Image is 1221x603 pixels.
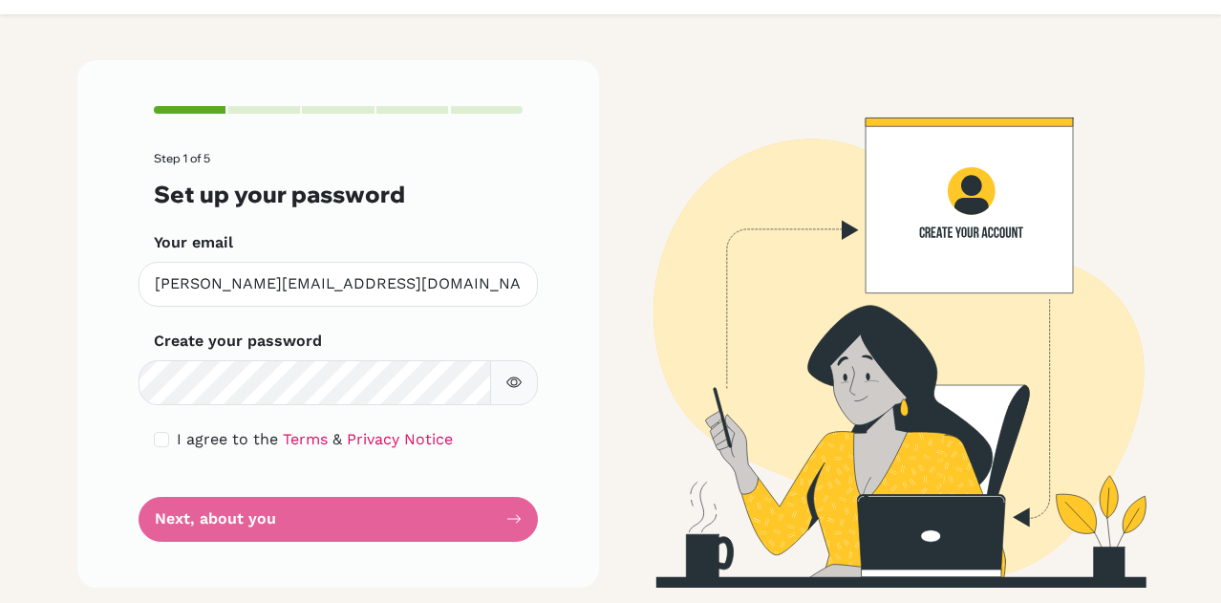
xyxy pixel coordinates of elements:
[154,181,523,208] h3: Set up your password
[154,151,210,165] span: Step 1 of 5
[177,430,278,448] span: I agree to the
[154,231,233,254] label: Your email
[332,430,342,448] span: &
[139,262,538,307] input: Insert your email*
[347,430,453,448] a: Privacy Notice
[154,330,322,353] label: Create your password
[283,430,328,448] a: Terms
